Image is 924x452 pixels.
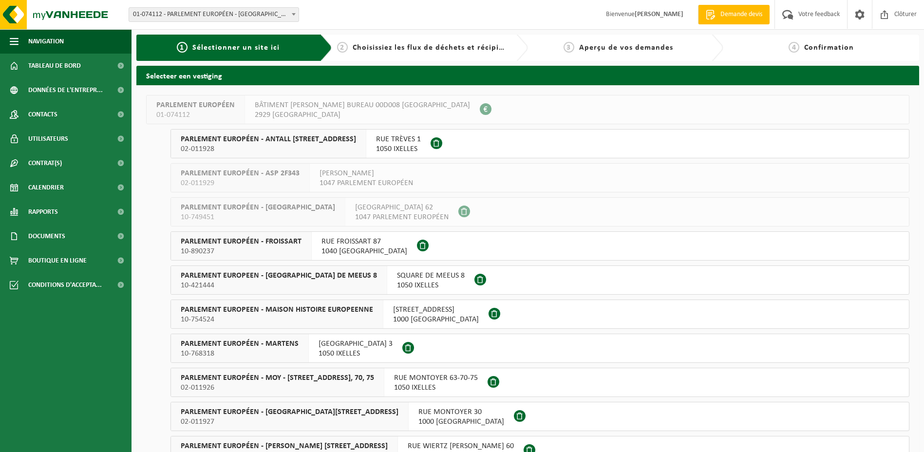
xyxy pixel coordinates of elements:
span: Contacts [28,102,57,127]
span: 2 [337,42,348,53]
button: PARLEMENT EUROPEEN - [GEOGRAPHIC_DATA] DE MEEUS 8 10-421444 SQUARE DE MEEUS 81050 IXELLES [170,265,909,295]
span: 10-754524 [181,315,373,324]
span: 1050 IXELLES [394,383,478,393]
span: PARLEMENT EUROPÉEN - [PERSON_NAME] [STREET_ADDRESS] [181,441,388,451]
span: 2929 [GEOGRAPHIC_DATA] [255,110,470,120]
span: 1000 [GEOGRAPHIC_DATA] [393,315,479,324]
span: PARLEMENT EUROPÉEN - ANTALL [STREET_ADDRESS] [181,134,356,144]
span: 3 [564,42,574,53]
span: 10-421444 [181,281,377,290]
span: 10-768318 [181,349,299,358]
span: [GEOGRAPHIC_DATA] 3 [319,339,393,349]
strong: [PERSON_NAME] [635,11,683,18]
span: Documents [28,224,65,248]
span: 02-011929 [181,178,300,188]
span: RUE MONTOYER 63-70-75 [394,373,478,383]
button: PARLEMENT EUROPÉEN - FROISSART 10-890237 RUE FROISSART 871040 [GEOGRAPHIC_DATA] [170,231,909,261]
span: 1000 [GEOGRAPHIC_DATA] [418,417,504,427]
span: [STREET_ADDRESS] [393,305,479,315]
span: 4 [789,42,799,53]
span: Tableau de bord [28,54,81,78]
span: 01-074112 - PARLEMENT EUROPÉEN - LUXEMBOURG [129,7,299,22]
button: PARLEMENT EUROPÉEN - [GEOGRAPHIC_DATA][STREET_ADDRESS] 02-011927 RUE MONTOYER 301000 [GEOGRAPHIC_... [170,402,909,431]
span: PARLEMENT EUROPÉEN [156,100,235,110]
span: Sélectionner un site ici [192,44,280,52]
span: RUE TRÈVES 1 [376,134,421,144]
span: Contrat(s) [28,151,62,175]
span: PARLEMENT EUROPÉEN - ASP 2F343 [181,169,300,178]
span: Choisissiez les flux de déchets et récipients [353,44,515,52]
button: PARLEMENT EUROPEEN - MAISON HISTOIRE EUROPEENNE 10-754524 [STREET_ADDRESS]1000 [GEOGRAPHIC_DATA] [170,300,909,329]
span: 1050 IXELLES [319,349,393,358]
span: 02-011927 [181,417,398,427]
span: 1050 IXELLES [397,281,465,290]
span: 10-749451 [181,212,335,222]
button: PARLEMENT EUROPÉEN - ANTALL [STREET_ADDRESS] 02-011928 RUE TRÈVES 11050 IXELLES [170,129,909,158]
span: Confirmation [804,44,854,52]
a: Demande devis [698,5,770,24]
span: 1 [177,42,188,53]
button: PARLEMENT EUROPÉEN - MOY - [STREET_ADDRESS], 70, 75 02-011926 RUE MONTOYER 63-70-751050 IXELLES [170,368,909,397]
span: PARLEMENT EUROPÉEN - MARTENS [181,339,299,349]
span: Navigation [28,29,64,54]
span: Boutique en ligne [28,248,87,273]
span: 1047 PARLEMENT EUROPÉEN [320,178,413,188]
span: PARLEMENT EUROPÉEN - [GEOGRAPHIC_DATA] [181,203,335,212]
span: 1050 IXELLES [376,144,421,154]
span: PARLEMENT EUROPEEN - MAISON HISTOIRE EUROPEENNE [181,305,373,315]
span: 10-890237 [181,246,302,256]
span: 1040 [GEOGRAPHIC_DATA] [321,246,407,256]
span: Aperçu de vos demandes [579,44,673,52]
span: BÂTIMENT [PERSON_NAME] BUREAU 00D008 [GEOGRAPHIC_DATA] [255,100,470,110]
span: 01-074112 - PARLEMENT EUROPÉEN - LUXEMBOURG [129,8,299,21]
span: RUE WIERTZ [PERSON_NAME] 60 [408,441,514,451]
span: Utilisateurs [28,127,68,151]
h2: Selecteer een vestiging [136,66,919,85]
span: 1047 PARLEMENT EUROPÉEN [355,212,449,222]
span: Demande devis [718,10,765,19]
button: PARLEMENT EUROPÉEN - MARTENS 10-768318 [GEOGRAPHIC_DATA] 31050 IXELLES [170,334,909,363]
span: Conditions d'accepta... [28,273,102,297]
span: PARLEMENT EUROPÉEN - [GEOGRAPHIC_DATA][STREET_ADDRESS] [181,407,398,417]
span: PARLEMENT EUROPEEN - [GEOGRAPHIC_DATA] DE MEEUS 8 [181,271,377,281]
span: 02-011928 [181,144,356,154]
span: RUE MONTOYER 30 [418,407,504,417]
span: PARLEMENT EUROPÉEN - MOY - [STREET_ADDRESS], 70, 75 [181,373,374,383]
span: SQUARE DE MEEUS 8 [397,271,465,281]
span: Calendrier [28,175,64,200]
span: RUE FROISSART 87 [321,237,407,246]
span: [PERSON_NAME] [320,169,413,178]
span: 01-074112 [156,110,235,120]
span: Rapports [28,200,58,224]
span: PARLEMENT EUROPÉEN - FROISSART [181,237,302,246]
span: [GEOGRAPHIC_DATA] 62 [355,203,449,212]
span: 02-011926 [181,383,374,393]
span: Données de l'entrepr... [28,78,103,102]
